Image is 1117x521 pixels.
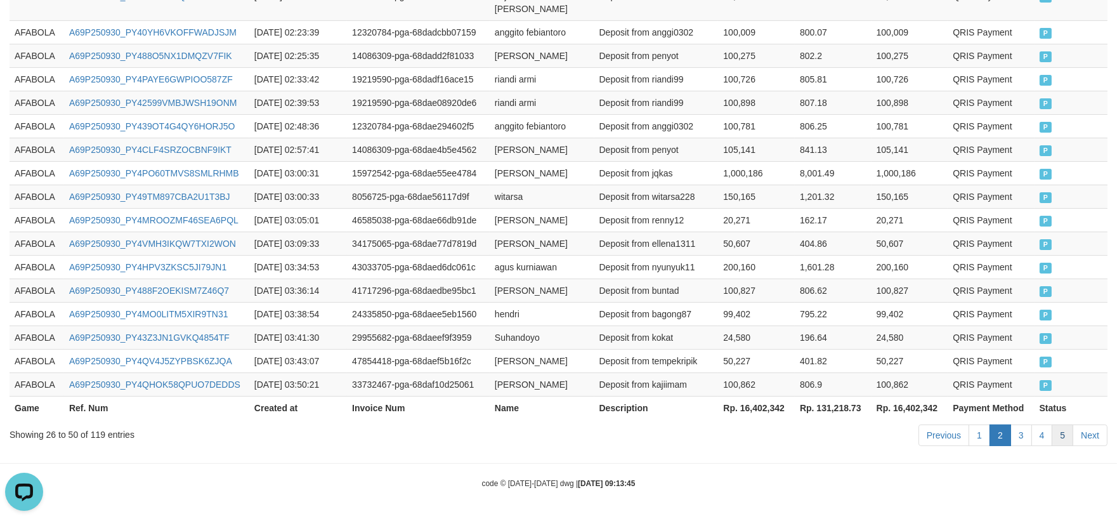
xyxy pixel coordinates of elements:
[795,302,872,326] td: 795.22
[795,349,872,373] td: 401.82
[10,20,64,44] td: AFABOLA
[594,185,719,208] td: Deposit from witarsa228
[69,239,236,249] a: A69P250930_PY4VMH3IKQW7TXI2WON
[347,161,490,185] td: 15972542-pga-68dae55ee4784
[718,185,795,208] td: 150,165
[69,286,229,296] a: A69P250930_PY488F2OEKISM7Z46Q7
[718,91,795,114] td: 100,898
[5,5,43,43] button: Open LiveChat chat widget
[1010,425,1032,446] a: 3
[872,373,948,396] td: 100,862
[795,279,872,302] td: 806.62
[795,326,872,349] td: 196.64
[795,138,872,161] td: 841.13
[872,255,948,279] td: 200,160
[347,67,490,91] td: 19219590-pga-68dadf16ace15
[795,373,872,396] td: 806.9
[69,356,232,366] a: A69P250930_PY4QV4J5ZYPBSK6ZJQA
[594,91,719,114] td: Deposit from riandi99
[347,20,490,44] td: 12320784-pga-68dadcbb07159
[1073,425,1107,446] a: Next
[795,20,872,44] td: 800.07
[69,98,237,108] a: A69P250930_PY42599VMBJWSH19ONM
[1040,239,1052,250] span: PAID
[918,425,969,446] a: Previous
[249,44,347,67] td: [DATE] 02:25:35
[69,215,238,225] a: A69P250930_PY4MROOZMF46SEA6PQL
[249,255,347,279] td: [DATE] 03:34:53
[872,208,948,232] td: 20,271
[10,255,64,279] td: AFABOLA
[249,302,347,326] td: [DATE] 03:38:54
[347,44,490,67] td: 14086309-pga-68dadd2f81033
[490,44,594,67] td: [PERSON_NAME]
[718,373,795,396] td: 100,862
[347,138,490,161] td: 14086309-pga-68dae4b5e4562
[594,373,719,396] td: Deposit from kajiimam
[718,396,795,419] th: Rp. 16,402,342
[948,326,1034,349] td: QRIS Payment
[347,185,490,208] td: 8056725-pga-68dae56117d9f
[594,114,719,138] td: Deposit from anggi0302
[10,373,64,396] td: AFABOLA
[948,349,1034,373] td: QRIS Payment
[948,114,1034,138] td: QRIS Payment
[1040,145,1052,156] span: PAID
[948,44,1034,67] td: QRIS Payment
[347,208,490,232] td: 46585038-pga-68dae66db91de
[10,423,456,441] div: Showing 26 to 50 of 119 entries
[795,232,872,255] td: 404.86
[249,138,347,161] td: [DATE] 02:57:41
[872,279,948,302] td: 100,827
[490,232,594,255] td: [PERSON_NAME]
[872,91,948,114] td: 100,898
[1040,357,1052,367] span: PAID
[594,208,719,232] td: Deposit from renny12
[69,262,226,272] a: A69P250930_PY4HPV3ZKSC5JI79JN1
[948,232,1034,255] td: QRIS Payment
[872,67,948,91] td: 100,726
[872,396,948,419] th: Rp. 16,402,342
[594,349,719,373] td: Deposit from tempekripik
[1040,122,1052,133] span: PAID
[795,161,872,185] td: 8,001.49
[10,396,64,419] th: Game
[872,138,948,161] td: 105,141
[1040,333,1052,344] span: PAID
[347,91,490,114] td: 19219590-pga-68dae08920de6
[948,138,1034,161] td: QRIS Payment
[948,396,1034,419] th: Payment Method
[1040,192,1052,203] span: PAID
[1031,425,1053,446] a: 4
[69,74,233,84] a: A69P250930_PY4PAYE6GWPIOO587ZF
[249,114,347,138] td: [DATE] 02:48:36
[490,138,594,161] td: [PERSON_NAME]
[594,232,719,255] td: Deposit from ellena1311
[249,373,347,396] td: [DATE] 03:50:21
[872,114,948,138] td: 100,781
[1040,380,1052,391] span: PAID
[872,326,948,349] td: 24,580
[795,185,872,208] td: 1,201.32
[795,396,872,419] th: Rp. 131,218.73
[948,91,1034,114] td: QRIS Payment
[990,425,1011,446] a: 2
[249,91,347,114] td: [DATE] 02:39:53
[1040,169,1052,180] span: PAID
[948,67,1034,91] td: QRIS Payment
[10,279,64,302] td: AFABOLA
[64,396,249,419] th: Ref. Num
[718,255,795,279] td: 200,160
[10,138,64,161] td: AFABOLA
[594,255,719,279] td: Deposit from nyunyuk11
[1040,75,1052,86] span: PAID
[490,91,594,114] td: riandi armi
[1040,51,1052,62] span: PAID
[718,67,795,91] td: 100,726
[718,44,795,67] td: 100,275
[872,44,948,67] td: 100,275
[69,192,230,202] a: A69P250930_PY49TM897CBA2U1T3BJ
[10,67,64,91] td: AFABOLA
[795,91,872,114] td: 807.18
[490,326,594,349] td: Suhandoyo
